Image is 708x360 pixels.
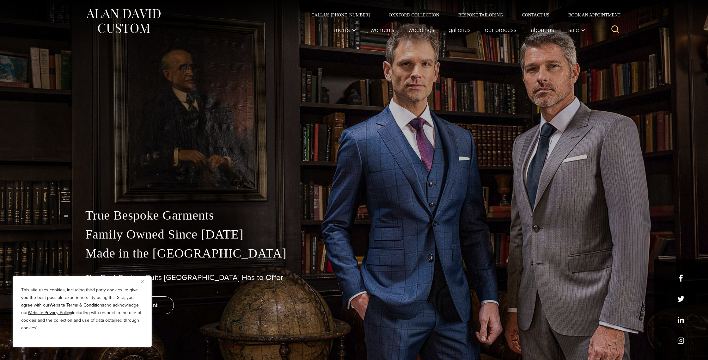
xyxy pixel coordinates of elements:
[327,23,589,36] nav: Primary Navigation
[302,13,623,17] nav: Secondary Navigation
[568,27,585,33] span: Sale
[677,295,684,302] a: x/twitter
[677,275,684,282] a: facebook
[302,13,379,17] a: Call Us [PHONE_NUMBER]
[141,280,144,283] img: Close
[334,27,356,33] span: Men’s
[442,23,478,36] a: Galleries
[524,23,561,36] a: About Us
[512,13,559,17] a: Contact Us
[21,286,143,332] p: This site uses cookies, including third party cookies, to give you the best possible experience. ...
[401,23,442,36] a: weddings
[85,7,161,35] img: Alan David Custom
[449,13,512,17] a: Bespoke Tailoring
[50,302,104,308] a: Website Terms & Conditions
[607,22,623,37] button: View Search Form
[677,337,684,344] a: instagram
[141,277,149,285] button: Close
[85,273,623,282] h1: The Best Custom Suits [GEOGRAPHIC_DATA] Has to Offer
[677,316,684,323] a: linkedin
[363,23,401,36] a: Women’s
[85,206,623,263] p: True Bespoke Garments Family Owned Since [DATE] Made in the [GEOGRAPHIC_DATA]
[478,23,524,36] a: Our Process
[379,13,449,17] a: Oxxford Collection
[28,309,71,316] a: Website Privacy Policy
[559,13,623,17] a: Book an Appointment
